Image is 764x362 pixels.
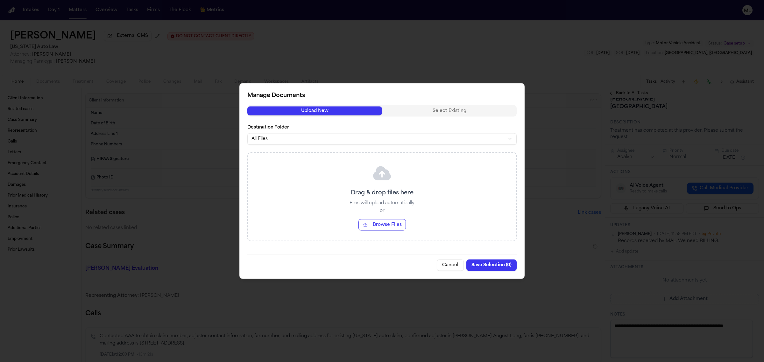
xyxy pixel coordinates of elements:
[351,189,414,198] p: Drag & drop files here
[380,208,385,214] p: or
[247,107,382,115] button: Upload New
[437,260,464,271] button: Cancel
[247,124,517,131] label: Destination Folder
[358,219,406,231] button: Browse Files
[466,260,517,271] button: Save Selection (0)
[247,91,517,100] h2: Manage Documents
[350,200,414,206] p: Files will upload automatically
[382,107,517,115] button: Select Existing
